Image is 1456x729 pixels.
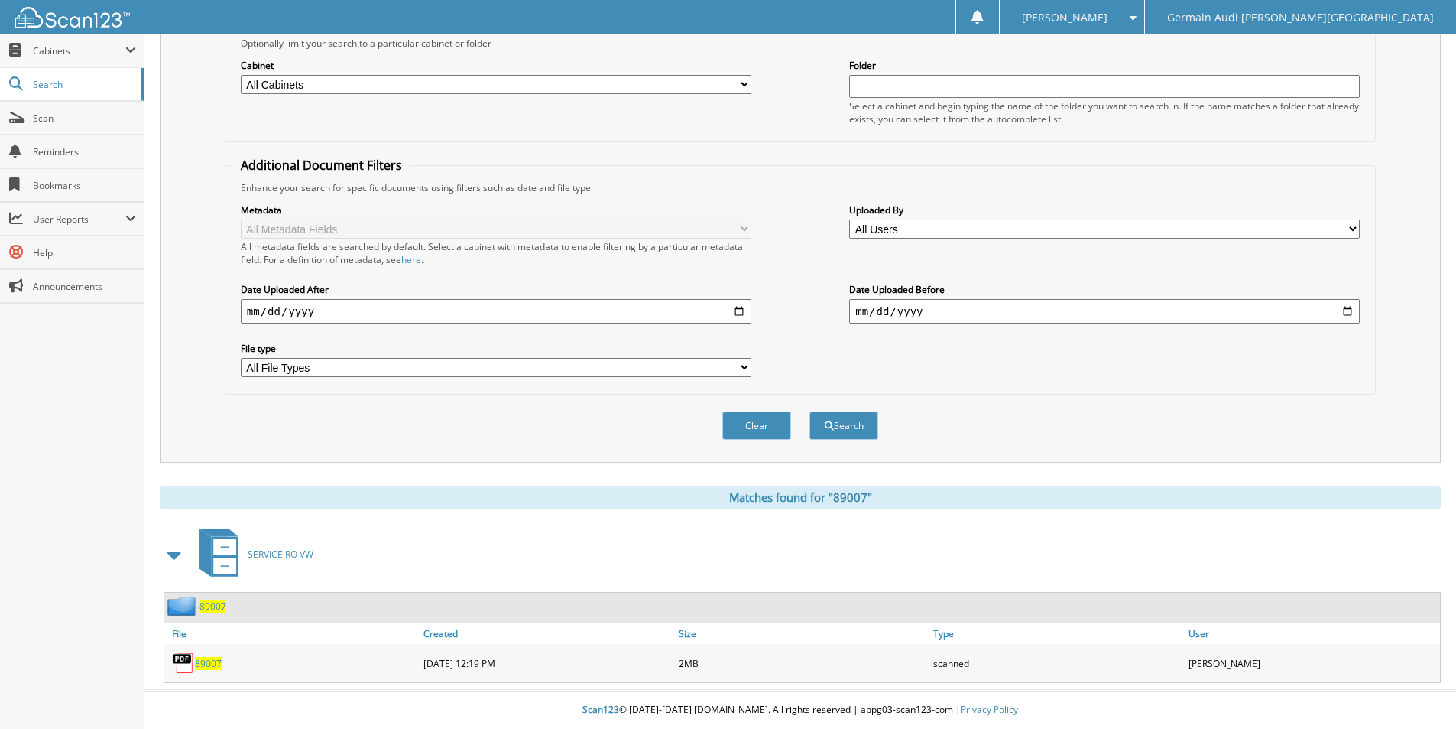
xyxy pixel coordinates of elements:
[582,703,619,716] span: Scan123
[1022,13,1107,22] span: [PERSON_NAME]
[809,412,878,440] button: Search
[195,657,222,670] a: 89007
[172,652,195,675] img: PDF.png
[961,703,1018,716] a: Privacy Policy
[722,412,791,440] button: Clear
[233,157,410,174] legend: Additional Document Filters
[420,648,675,679] div: [DATE] 12:19 PM
[929,623,1185,644] a: Type
[1185,623,1440,644] a: User
[160,486,1441,509] div: Matches found for "89007"
[167,597,199,616] img: folder2.png
[33,44,125,57] span: Cabinets
[1167,13,1434,22] span: Germain Audi [PERSON_NAME][GEOGRAPHIC_DATA]
[1380,656,1456,729] iframe: Chat Widget
[33,78,134,91] span: Search
[241,240,751,266] div: All metadata fields are searched by default. Select a cabinet with metadata to enable filtering b...
[33,112,136,125] span: Scan
[929,648,1185,679] div: scanned
[33,280,136,293] span: Announcements
[241,299,751,324] input: start
[401,253,421,266] a: here
[241,203,751,216] label: Metadata
[849,59,1360,72] label: Folder
[1185,648,1440,679] div: [PERSON_NAME]
[233,37,1367,50] div: Optionally limit your search to a particular cabinet or folder
[241,342,751,355] label: File type
[849,99,1360,125] div: Select a cabinet and begin typing the name of the folder you want to search in. If the name match...
[144,692,1456,729] div: © [DATE]-[DATE] [DOMAIN_NAME]. All rights reserved | appg03-scan123-com |
[675,648,930,679] div: 2MB
[33,145,136,158] span: Reminders
[199,600,226,613] a: 89007
[241,59,751,72] label: Cabinet
[33,213,125,226] span: User Reports
[164,623,420,644] a: File
[420,623,675,644] a: Created
[233,181,1367,194] div: Enhance your search for specific documents using filters such as date and file type.
[33,246,136,259] span: Help
[849,203,1360,216] label: Uploaded By
[248,548,313,561] span: SERVICE RO VW
[675,623,930,644] a: Size
[190,524,313,584] a: SERVICE RO VW
[15,7,130,28] img: scan123-logo-white.svg
[849,299,1360,324] input: end
[241,283,751,296] label: Date Uploaded After
[849,283,1360,296] label: Date Uploaded Before
[33,179,136,192] span: Bookmarks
